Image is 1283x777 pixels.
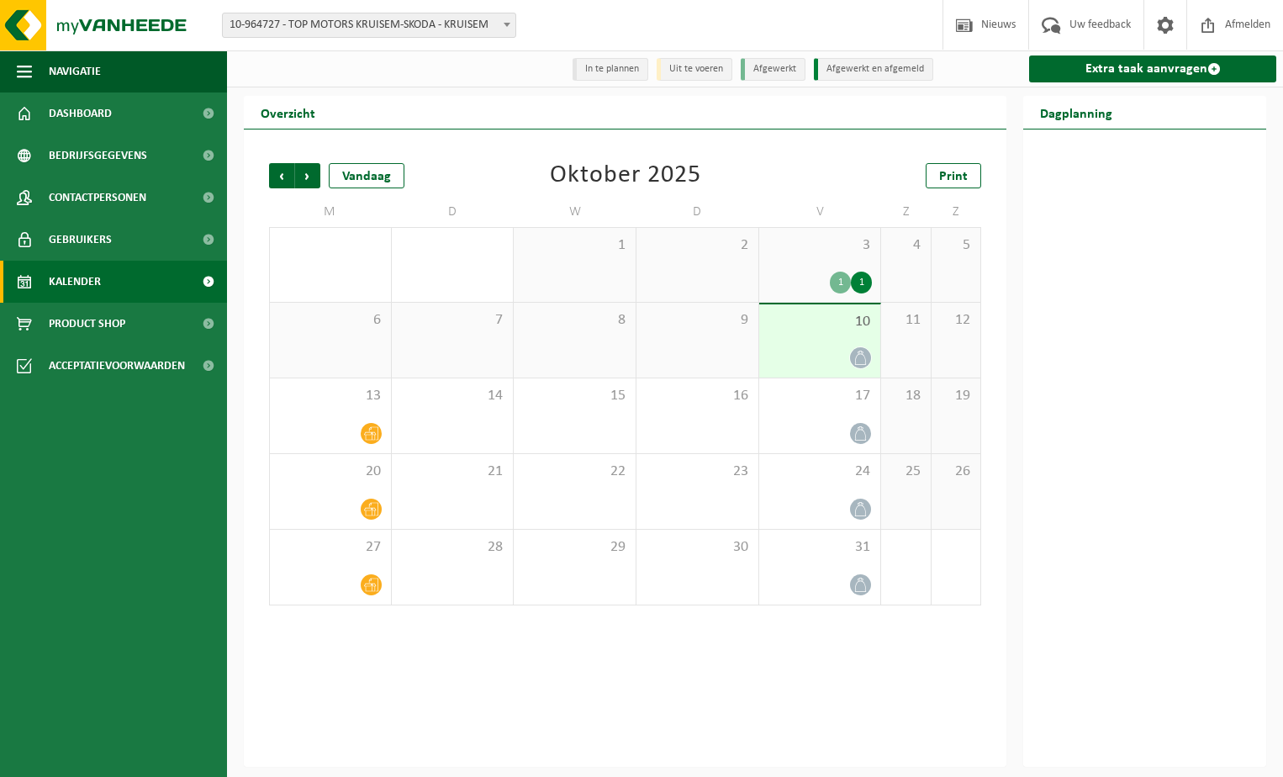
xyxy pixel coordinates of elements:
[768,538,873,557] span: 31
[932,197,981,227] td: Z
[890,236,921,255] span: 4
[522,462,627,481] span: 22
[636,197,759,227] td: D
[400,311,505,330] span: 7
[49,219,112,261] span: Gebruikers
[768,313,873,331] span: 10
[269,197,392,227] td: M
[645,311,750,330] span: 9
[522,311,627,330] span: 8
[49,345,185,387] span: Acceptatievoorwaarden
[244,96,332,129] h2: Overzicht
[522,538,627,557] span: 29
[49,177,146,219] span: Contactpersonen
[49,92,112,135] span: Dashboard
[645,387,750,405] span: 16
[940,236,972,255] span: 5
[49,303,125,345] span: Product Shop
[573,58,648,81] li: In te plannen
[400,538,505,557] span: 28
[400,462,505,481] span: 21
[741,58,805,81] li: Afgewerkt
[890,311,921,330] span: 11
[222,13,516,38] span: 10-964727 - TOP MOTORS KRUISEM-SKODA - KRUISEM
[926,163,981,188] a: Print
[278,311,383,330] span: 6
[329,163,404,188] div: Vandaag
[768,387,873,405] span: 17
[49,50,101,92] span: Navigatie
[295,163,320,188] span: Volgende
[514,197,636,227] td: W
[278,538,383,557] span: 27
[522,236,627,255] span: 1
[1023,96,1129,129] h2: Dagplanning
[645,462,750,481] span: 23
[269,163,294,188] span: Vorige
[940,311,972,330] span: 12
[657,58,732,81] li: Uit te voeren
[881,197,931,227] td: Z
[890,387,921,405] span: 18
[851,272,872,293] div: 1
[550,163,701,188] div: Oktober 2025
[223,13,515,37] span: 10-964727 - TOP MOTORS KRUISEM-SKODA - KRUISEM
[768,462,873,481] span: 24
[49,261,101,303] span: Kalender
[278,387,383,405] span: 13
[759,197,882,227] td: V
[940,462,972,481] span: 26
[392,197,515,227] td: D
[814,58,933,81] li: Afgewerkt en afgemeld
[522,387,627,405] span: 15
[400,387,505,405] span: 14
[645,538,750,557] span: 30
[645,236,750,255] span: 2
[890,462,921,481] span: 25
[1029,55,1276,82] a: Extra taak aanvragen
[768,236,873,255] span: 3
[49,135,147,177] span: Bedrijfsgegevens
[830,272,851,293] div: 1
[278,462,383,481] span: 20
[939,170,968,183] span: Print
[940,387,972,405] span: 19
